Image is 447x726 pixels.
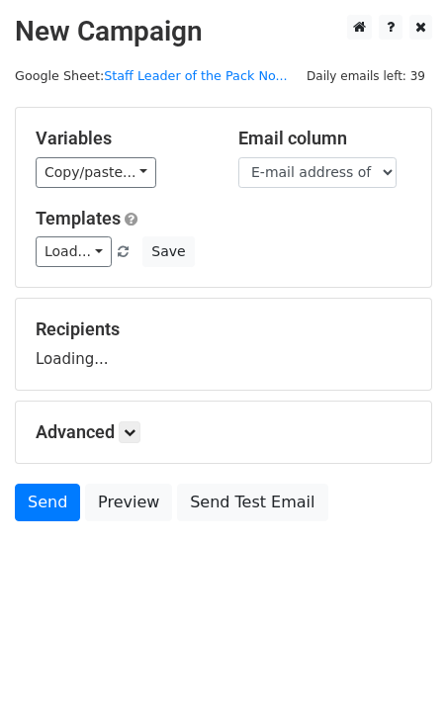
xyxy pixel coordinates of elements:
[36,421,411,443] h5: Advanced
[36,318,411,370] div: Loading...
[177,484,327,521] a: Send Test Email
[36,157,156,188] a: Copy/paste...
[300,68,432,83] a: Daily emails left: 39
[104,68,287,83] a: Staff Leader of the Pack No...
[85,484,172,521] a: Preview
[36,208,121,228] a: Templates
[36,236,112,267] a: Load...
[142,236,194,267] button: Save
[15,68,288,83] small: Google Sheet:
[15,484,80,521] a: Send
[300,65,432,87] span: Daily emails left: 39
[36,128,209,149] h5: Variables
[36,318,411,340] h5: Recipients
[15,15,432,48] h2: New Campaign
[238,128,411,149] h5: Email column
